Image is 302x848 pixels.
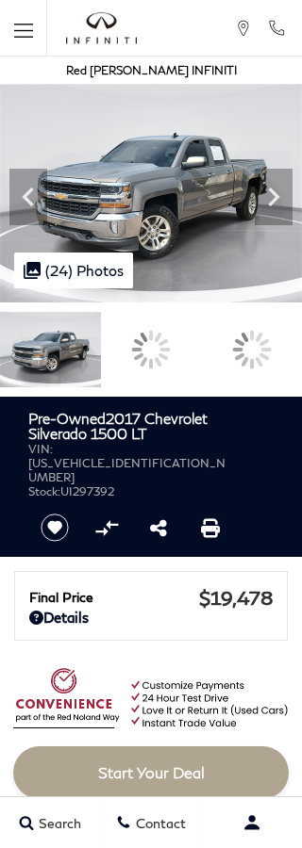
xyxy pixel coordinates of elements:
a: Share this Pre-Owned 2017 Chevrolet Silverado 1500 LT [150,516,167,539]
span: Stock: [28,484,60,498]
a: Print this Pre-Owned 2017 Chevrolet Silverado 1500 LT [201,516,220,539]
span: VIN: [28,442,53,456]
a: infiniti [66,12,137,44]
strong: Pre-Owned [28,410,106,427]
button: Save vehicle [34,513,75,543]
span: Start Your Deal [98,763,205,781]
div: (24) Photos [14,253,133,288]
span: [US_VEHICLE_IDENTIFICATION_NUMBER] [28,456,226,484]
button: user-profile-menu [202,799,302,846]
a: Start Your Deal [13,746,289,799]
button: Compare vehicle [92,514,121,542]
a: Final Price $19,478 [29,586,273,609]
span: $19,478 [199,586,273,609]
a: Details [29,609,273,626]
span: Final Price [29,589,199,605]
a: Red [PERSON_NAME] INFINITI [66,63,237,77]
span: Search [34,815,81,831]
span: UI297392 [60,484,114,498]
img: INFINITI [66,12,137,44]
h1: 2017 Chevrolet Silverado 1500 LT [28,411,227,442]
span: Contact [131,815,186,831]
a: Call Red Noland INFINITI [267,20,286,37]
